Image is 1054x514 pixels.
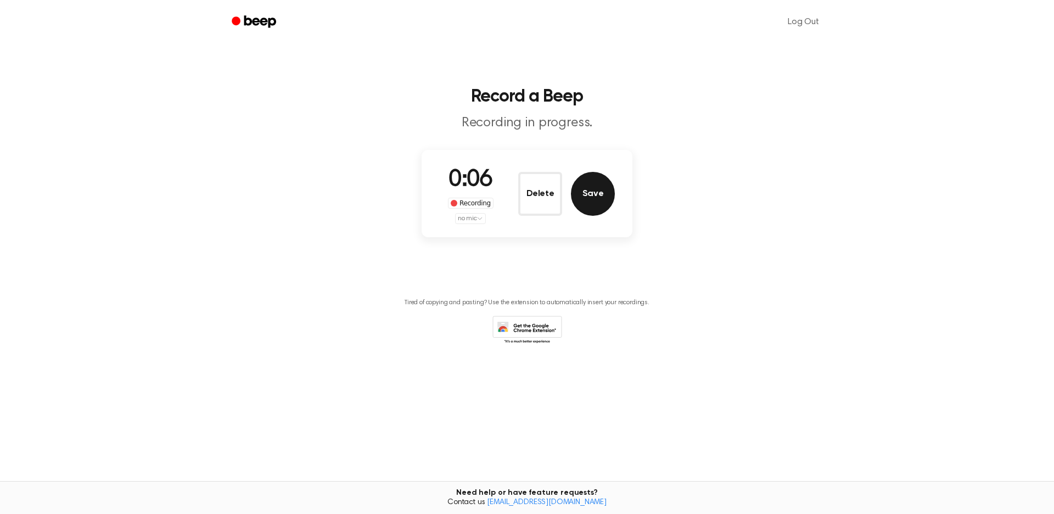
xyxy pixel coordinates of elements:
span: Contact us [7,498,1047,508]
p: Tired of copying and pasting? Use the extension to automatically insert your recordings. [405,299,649,307]
h1: Record a Beep [246,88,808,105]
span: no mic [458,214,476,224]
a: Beep [224,12,286,33]
span: 0:06 [448,169,492,192]
button: Save Audio Record [571,172,615,216]
a: Log Out [777,9,830,35]
p: Recording in progress. [316,114,738,132]
button: no mic [455,213,486,224]
button: Delete Audio Record [518,172,562,216]
div: Recording [448,198,494,209]
a: [EMAIL_ADDRESS][DOMAIN_NAME] [487,499,607,506]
